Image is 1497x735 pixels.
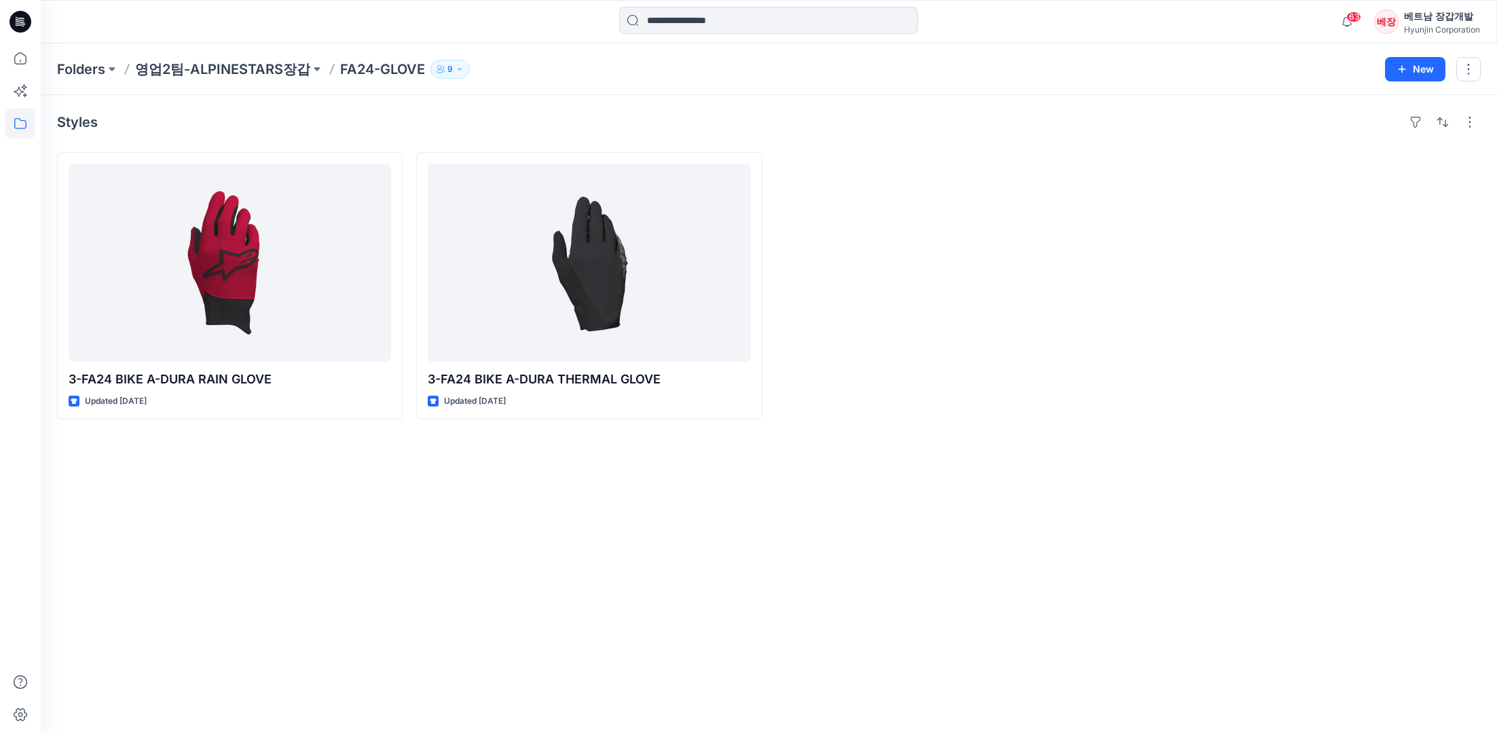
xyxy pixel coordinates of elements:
div: 베장 [1374,10,1399,34]
a: 3-FA24 BIKE A-DURA RAIN GLOVE [69,164,391,362]
div: 베트남 장갑개발 [1404,8,1480,24]
p: 9 [447,62,453,77]
p: FA24-GLOVE [340,60,425,79]
p: Updated [DATE] [85,394,147,409]
span: 63 [1346,12,1361,22]
button: 9 [430,60,470,79]
p: 3-FA24 BIKE A-DURA THERMAL GLOVE [428,370,750,389]
a: Folders [57,60,105,79]
h4: Styles [57,114,98,130]
a: 영업2팀-ALPINESTARS장갑 [135,60,310,79]
p: 3-FA24 BIKE A-DURA RAIN GLOVE [69,370,391,389]
p: Updated [DATE] [444,394,506,409]
div: Hyunjin Corporation [1404,24,1480,35]
button: New [1385,57,1445,81]
a: 3-FA24 BIKE A-DURA THERMAL GLOVE [428,164,750,362]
